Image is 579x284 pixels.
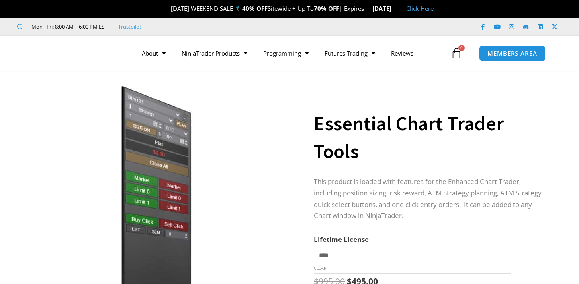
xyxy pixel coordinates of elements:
[314,4,339,12] strong: 70% OFF
[29,22,107,31] span: Mon - Fri: 8:00 AM – 6:00 PM EST
[364,6,370,12] img: ⌛
[134,44,174,62] a: About
[255,44,317,62] a: Programming
[383,44,421,62] a: Reviews
[314,265,326,271] a: Clear options
[118,22,141,31] a: Trustpilot
[164,6,170,12] img: 🎉
[134,44,449,62] nav: Menu
[314,110,546,165] h1: Essential Chart Trader Tools
[174,44,255,62] a: NinjaTrader Products
[242,4,268,12] strong: 40% OFF
[487,50,537,56] span: MEMBERS AREA
[372,4,398,12] strong: [DATE]
[314,176,546,222] p: This product is loaded with features for the Enhanced Chart Trader, including position sizing, ri...
[406,4,434,12] a: Click Here
[314,235,369,244] label: Lifetime License
[439,42,474,65] a: 0
[392,6,398,12] img: 🏭
[27,39,112,68] img: LogoAI | Affordable Indicators – NinjaTrader
[458,45,465,51] span: 0
[479,45,546,62] a: MEMBERS AREA
[162,4,372,12] span: [DATE] WEEKEND SALE 🏌️‍♂️ Sitewide + Up To | Expires
[317,44,383,62] a: Futures Trading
